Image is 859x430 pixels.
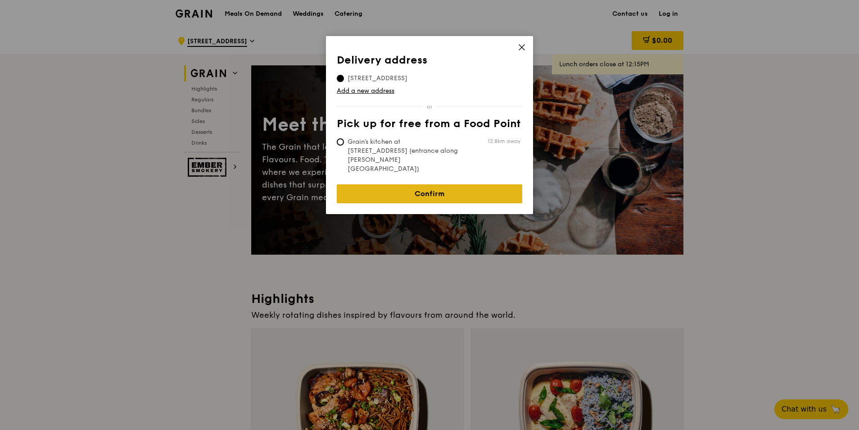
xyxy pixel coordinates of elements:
[337,74,418,83] span: [STREET_ADDRESS]
[488,137,520,145] span: 12.8km away
[337,184,522,203] a: Confirm
[337,137,471,174] span: Grain's kitchen at [STREET_ADDRESS] (entrance along [PERSON_NAME][GEOGRAPHIC_DATA])
[337,54,522,70] th: Delivery address
[337,75,344,82] input: [STREET_ADDRESS]
[337,138,344,146] input: Grain's kitchen at [STREET_ADDRESS] (entrance along [PERSON_NAME][GEOGRAPHIC_DATA])12.8km away
[337,118,522,134] th: Pick up for free from a Food Point
[337,87,522,96] a: Add a new address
